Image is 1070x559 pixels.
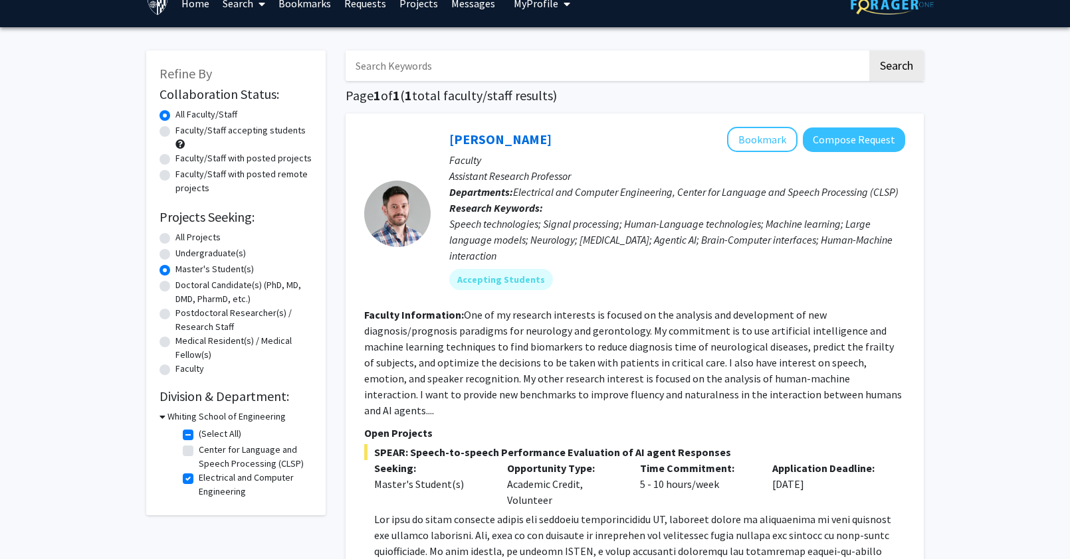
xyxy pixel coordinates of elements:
[374,476,487,492] div: Master's Student(s)
[507,460,620,476] p: Opportunity Type:
[199,427,241,441] label: (Select All)
[175,262,254,276] label: Master's Student(s)
[160,388,312,404] h2: Division & Department:
[405,87,412,104] span: 1
[175,151,312,165] label: Faculty/Staff with posted projects
[160,209,312,225] h2: Projects Seeking:
[364,425,905,441] p: Open Projects
[364,308,902,417] fg-read-more: One of my research interests is focused on the analysis and development of new diagnosis/prognosi...
[374,460,487,476] p: Seeking:
[364,444,905,460] span: SPEAR: Speech-to-speech Performance Evaluation of AI agent Responses
[175,230,221,244] label: All Projects
[346,50,867,81] input: Search Keywords
[199,471,309,499] label: Electrical and Computer Engineering
[449,152,905,168] p: Faculty
[513,185,899,199] span: Electrical and Computer Engineering, Center for Language and Speech Processing (CLSP)
[175,334,312,362] label: Medical Resident(s) / Medical Fellow(s)
[393,87,400,104] span: 1
[762,460,895,508] div: [DATE]
[175,108,237,121] label: All Faculty/Staff
[449,168,905,184] p: Assistant Research Professor
[449,185,513,199] b: Departments:
[727,127,798,152] button: Add Laureano Moro-Velazquez to Bookmarks
[175,167,312,195] label: Faculty/Staff with posted remote projects
[175,278,312,306] label: Doctoral Candidate(s) (PhD, MD, DMD, PharmD, etc.)
[772,460,885,476] p: Application Deadline:
[497,460,630,508] div: Academic Credit, Volunteer
[364,308,464,321] b: Faculty Information:
[449,131,552,147] a: [PERSON_NAME]
[630,460,763,508] div: 5 - 10 hours/week
[175,306,312,334] label: Postdoctoral Researcher(s) / Research Staff
[449,216,905,264] div: Speech technologies; Signal processing; Human-Language technologies; Machine learning; Large lang...
[346,88,924,104] h1: Page of ( total faculty/staff results)
[640,460,753,476] p: Time Commitment:
[175,123,306,137] label: Faculty/Staff accepting students
[869,50,924,81] button: Search
[10,499,56,549] iframe: Chat
[449,269,553,290] mat-chip: Accepting Students
[160,86,312,102] h2: Collaboration Status:
[374,87,381,104] span: 1
[160,65,212,82] span: Refine By
[175,246,246,260] label: Undergraduate(s)
[803,127,905,152] button: Compose Request to Laureano Moro-Velazquez
[175,362,204,376] label: Faculty
[449,201,543,214] b: Research Keywords:
[199,443,309,471] label: Center for Language and Speech Processing (CLSP)
[167,410,286,424] h3: Whiting School of Engineering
